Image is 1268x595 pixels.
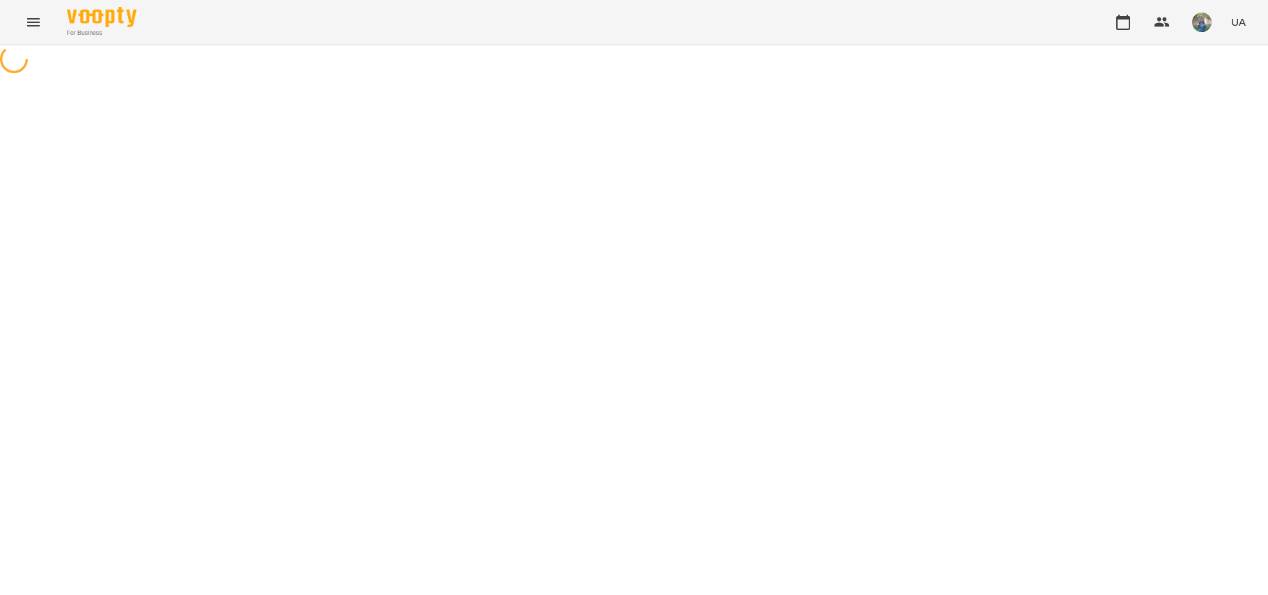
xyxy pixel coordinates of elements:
span: For Business [67,29,136,38]
img: de1e453bb906a7b44fa35c1e57b3518e.jpg [1192,13,1212,32]
img: Voopty Logo [67,7,136,27]
span: UA [1231,15,1246,29]
button: Menu [17,6,50,39]
button: UA [1226,9,1251,35]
